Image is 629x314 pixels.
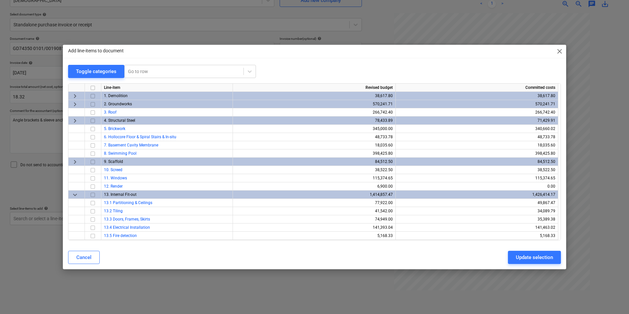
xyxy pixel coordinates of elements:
[71,158,79,166] span: keyboard_arrow_right
[104,225,150,230] a: 13.4 Electrical Installation
[68,65,124,78] button: Toggle categories
[104,200,152,205] a: 13.1 Partitioning & Ceilings
[236,100,393,108] div: 570,241.71
[236,141,393,149] div: 18,035.60
[236,125,393,133] div: 345,000.00
[556,47,564,55] span: close
[236,232,393,240] div: 5,168.33
[236,199,393,207] div: 77,922.00
[398,108,555,117] div: 266,742.40
[596,282,629,314] iframe: Chat Widget
[236,108,393,117] div: 266,742.40
[71,191,79,199] span: keyboard_arrow_down
[236,174,393,182] div: 115,374.65
[104,126,125,131] a: 5. Brickwork
[398,223,555,232] div: 141,463.02
[516,253,553,262] div: Update selection
[236,223,393,232] div: 141,393.04
[104,151,137,156] a: 8. Swimming Pool
[236,166,393,174] div: 38,522.50
[236,191,393,199] div: 1,414,857.47
[398,158,555,166] div: 84,512.50
[398,174,555,182] div: 115,374.65
[398,100,555,108] div: 570,241.71
[104,176,127,180] a: 11. Windows
[398,125,555,133] div: 340,660.02
[236,215,393,223] div: 74,949.00
[398,182,555,191] div: 0.00
[71,92,79,100] span: keyboard_arrow_right
[104,159,123,164] span: 9. Scaffold
[398,92,555,100] div: 38,617.80
[398,199,555,207] div: 49,867.47
[104,217,150,222] a: 13.3 Doors, Frames, Skirts
[398,141,555,149] div: 18,035.60
[104,110,116,115] a: 3. Roof
[398,149,555,158] div: 398,425.80
[398,207,555,215] div: 34,089.79
[104,118,135,123] span: 4. Structural Steel
[104,102,132,106] span: 2. Groundworks
[236,117,393,125] div: 78,433.89
[233,84,396,92] div: Revised budget
[104,168,122,172] a: 10. Screed
[104,143,158,147] a: 7. Basement Cavity Membrane
[398,215,555,223] div: 35,389.38
[101,84,233,92] div: Line-item
[68,251,100,264] button: Cancel
[236,158,393,166] div: 84,512.50
[71,100,79,108] span: keyboard_arrow_right
[398,166,555,174] div: 38,522.50
[396,84,558,92] div: Committed costs
[68,47,124,54] p: Add line-items to document
[104,192,137,197] span: 13. Internal Fit-out
[104,184,123,189] a: 12. Render
[104,233,137,238] a: 13.5 Fire detection
[508,251,561,264] button: Update selection
[236,182,393,191] div: 6,900.00
[398,117,555,125] div: 71,429.91
[104,93,128,98] span: 1. Demolition
[398,232,555,240] div: 5,168.33
[76,253,91,262] div: Cancel
[236,207,393,215] div: 41,542.00
[236,149,393,158] div: 398,425.80
[76,67,116,76] div: Toggle categories
[71,117,79,125] span: keyboard_arrow_right
[236,92,393,100] div: 38,617.80
[398,191,555,199] div: 1,426,414.17
[236,133,393,141] div: 48,733.78
[104,209,123,213] a: 13.2 Tiling
[398,133,555,141] div: 48,733.78
[104,135,176,139] a: 6. Hollocore Floor & Spiral Stairs & In-situ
